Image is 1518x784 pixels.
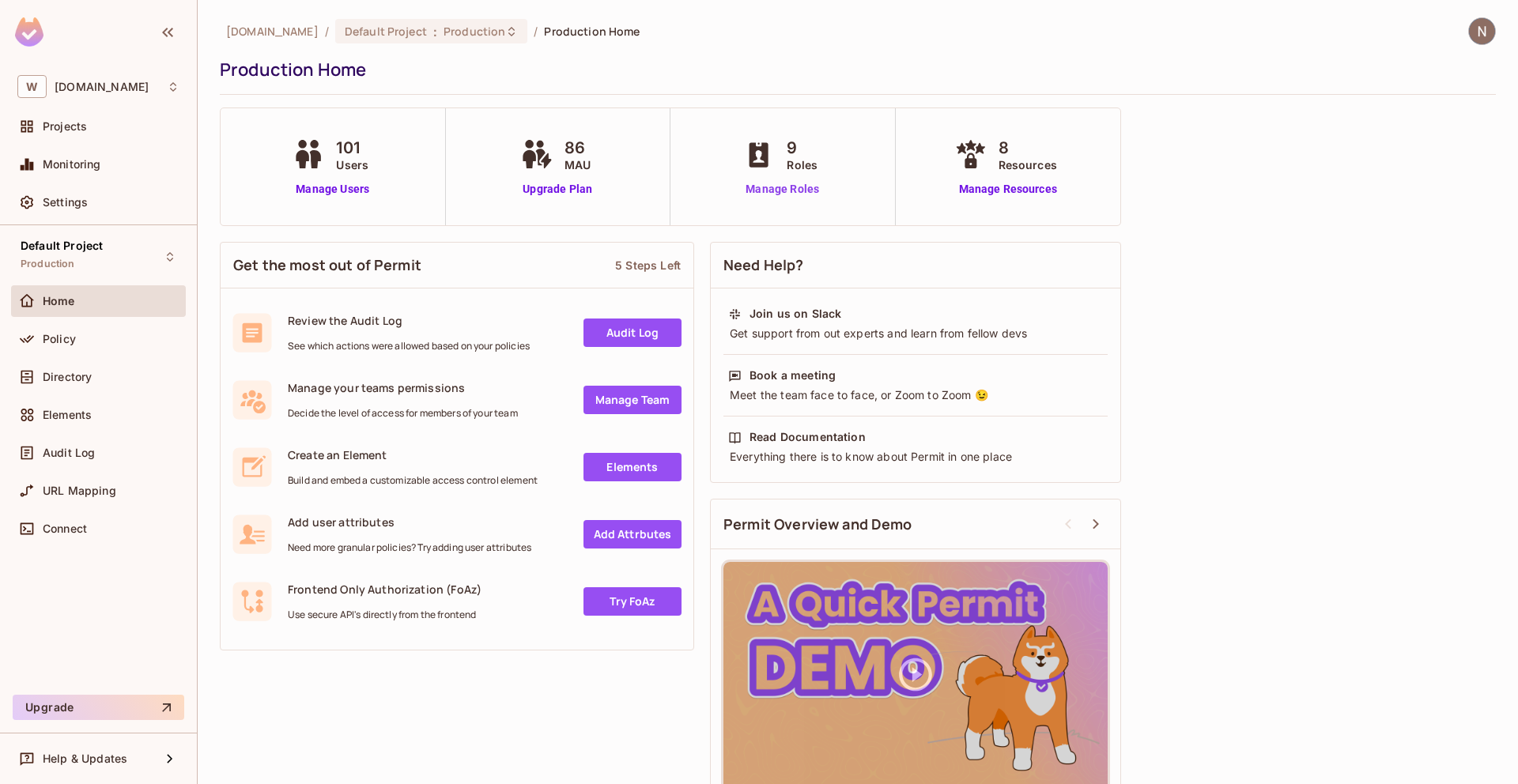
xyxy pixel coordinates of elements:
span: 86 [565,136,591,160]
div: Read Documentation [750,429,866,445]
div: Book a meeting [750,367,836,383]
span: Permit Overview and Demo [723,514,912,534]
span: 8 [999,136,1057,160]
a: Add Attrbutes [583,520,682,548]
span: Roles [787,156,818,173]
li: / [325,24,329,39]
a: Elements [583,453,682,481]
a: Upgrade Plan [517,181,599,198]
a: Manage Resources [951,181,1065,198]
span: Build and embed a customizable access control element [288,474,538,487]
span: Audit Log [43,447,95,459]
span: Help & Updates [43,752,127,765]
span: See which actions were allowed based on your policies [288,340,530,352]
span: Default Project [345,24,427,39]
li: / [534,24,538,39]
span: Default Project [21,239,103,252]
a: Audit Log [583,318,682,347]
span: Workspace: withpronto.com [55,81,149,93]
span: Production Home [544,24,640,39]
span: Policy [43,333,76,345]
span: Elements [43,409,92,421]
div: Everything there is to know about Permit in one place [728,449,1103,465]
span: Review the Audit Log [288,313,530,328]
span: Production [21,258,75,270]
button: Upgrade [13,695,184,720]
span: : [432,25,438,38]
span: Get the most out of Permit [233,255,421,275]
span: Frontend Only Authorization (FoAz) [288,582,481,597]
span: Need Help? [723,255,804,275]
span: MAU [565,156,591,173]
div: Get support from out experts and learn from fellow devs [728,326,1103,341]
a: Manage Roles [739,181,825,198]
span: 9 [787,136,818,160]
div: 5 Steps Left [615,258,681,273]
span: URL Mapping [43,484,116,497]
span: Manage your teams permissions [288,380,518,395]
div: Meet the team face to face, or Zoom to Zoom 😉 [728,387,1103,403]
div: Join us on Slack [750,306,841,322]
span: 101 [336,136,368,160]
span: Directory [43,371,92,383]
span: Monitoring [43,158,101,171]
span: Use secure API's directly from the frontend [288,609,481,621]
span: the active workspace [226,24,319,39]
span: W [17,75,47,98]
span: Settings [43,196,88,209]
span: Home [43,295,75,307]
a: Manage Users [289,181,376,198]
a: Try FoAz [583,587,682,616]
span: Connect [43,522,87,535]
span: Users [336,156,368,173]
div: Production Home [220,58,1488,81]
span: Projects [43,120,87,133]
span: Add user attributes [288,514,531,530]
span: Decide the level of access for members of your team [288,407,518,420]
a: Manage Team [583,386,682,414]
img: Naman Malik [1469,18,1495,44]
span: Production [444,24,505,39]
img: SReyMgAAAABJRU5ErkJggg== [15,17,43,47]
span: Need more granular policies? Try adding user attributes [288,541,531,554]
span: Resources [999,156,1057,173]
span: Create an Element [288,447,538,462]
